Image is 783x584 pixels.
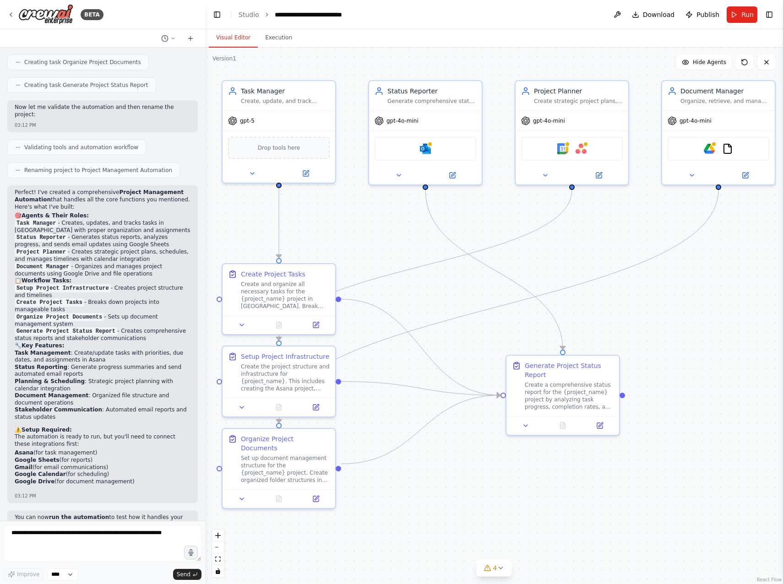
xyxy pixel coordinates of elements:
[682,6,723,23] button: Publish
[15,471,190,478] li: (for scheduling)
[184,546,198,559] button: Click to speak your automation idea
[239,11,259,18] a: Studio
[15,285,190,299] li: - Creates project structure and timelines
[212,565,224,577] button: toggle interactivity
[15,313,104,321] code: Organize Project Documents
[212,530,224,577] div: React Flow controls
[15,464,33,470] strong: Gmail
[493,563,497,573] span: 4
[15,478,54,485] strong: Google Drive
[722,143,733,154] img: FileReadTool
[239,10,372,19] nav: breadcrumb
[628,6,679,23] button: Download
[15,299,190,314] li: - Breaks down projects into manageable tasks
[24,167,172,174] span: Renaming project to Project Management Automation
[209,28,258,48] button: Visual Editor
[421,190,567,350] g: Edge from 8fab5e22-c67d-4777-86f5-6fd437b9009c to cc3c5f25-bae8-4620-a908-694b65270cd6
[15,406,102,413] strong: Stakeholder Communication
[341,377,500,400] g: Edge from 8f7f015d-27b9-44ce-b5c4-95915875a526 to cc3c5f25-bae8-4620-a908-694b65270cd6
[477,560,512,577] button: 4
[15,263,190,278] li: - Organizes and manages project documents using Google Drive and file operations
[212,541,224,553] button: zoom out
[15,234,190,249] li: - Generates status reports, analyzes progress, and sends email updates using Google Sheets
[241,270,305,279] div: Create Project Tasks
[544,420,582,431] button: No output available
[241,97,330,105] div: Create, update, and track project tasks across different platforms like Asana. Organize tasks by ...
[15,248,68,256] code: Project Planner
[420,143,431,154] img: Microsoft Outlook
[15,350,190,364] li: : Create/update tasks with priorities, due dates, and assignments in Asana
[212,530,224,541] button: zoom in
[15,342,190,350] h2: 🔧
[680,87,769,96] div: Document Manager
[661,80,776,185] div: Document ManagerOrganize, retrieve, and manage project documents and files for the {project_name}...
[506,355,620,436] div: Generate Project Status ReportCreate a comprehensive status report for the {project_name} project...
[24,144,138,151] span: Validating tools and automation workflow
[240,117,255,124] span: gpt-5
[533,117,565,124] span: gpt-4o-mini
[15,314,190,328] li: - Sets up document management system
[727,6,757,23] button: Run
[15,514,190,550] p: You can now to test how it handles your project management needs. The system will prompt you to c...
[4,568,43,580] button: Improve
[15,104,190,118] p: Now let me validate the automation and then rename the project:
[719,170,771,181] button: Open in side panel
[15,378,190,392] li: : Strategic project planning with calendar integration
[212,553,224,565] button: fit view
[274,190,723,423] g: Edge from 22906389-c8b6-40c7-91e6-1b36785761d6 to 51d9ca80-b113-4d1f-b0ef-16ffa3d69689
[525,381,614,411] div: Create a comprehensive status report for the {project_name} project by analyzing task progress, c...
[241,363,330,392] div: Create the project structure and infrastructure for {project_name}. This includes creating the As...
[576,143,587,154] img: Asana
[557,143,568,154] img: Google Calendar
[15,478,190,486] li: (for document management)
[22,342,64,349] strong: Key Features:
[643,10,675,19] span: Download
[22,277,71,284] strong: Workflow Tasks:
[177,571,190,578] span: Send
[241,352,329,361] div: Setup Project Infrastructure
[534,97,623,105] div: Create strategic project plans, schedule tasks, and optimize resource allocation for the {project...
[15,189,184,203] strong: Project Management Automation
[211,8,223,21] button: Hide left sidebar
[15,189,190,211] p: Perfect! I've created a comprehensive that handles all the core functions you mentioned. Here's w...
[15,277,190,285] h2: 📋
[15,392,190,406] li: : Organized file structure and document operations
[15,122,190,129] div: 03:12 PM
[241,87,330,96] div: Task Manager
[15,284,111,292] code: Setup Project Infrastructure
[387,87,476,96] div: Status Reporter
[15,433,190,448] p: The automation is ready to run, but you'll need to connect these integrations first:
[15,471,66,477] strong: Google Calendar
[300,493,332,504] button: Open in side panel
[300,402,332,413] button: Open in side panel
[387,97,476,105] div: Generate comprehensive status reports and progress summaries for the {project_name} project. Anal...
[15,220,190,234] li: - Creates, updates, and tracks tasks in [GEOGRAPHIC_DATA] with proper organization and assignments
[173,569,201,580] button: Send
[15,378,85,384] strong: Planning & Scheduling
[222,263,336,335] div: Create Project TasksCreate and organize all necessary tasks for the {project_name} project in [GE...
[260,493,299,504] button: No output available
[15,427,190,434] h2: ⚠️
[280,168,332,179] button: Open in side panel
[341,295,500,400] g: Edge from f22b3e03-a004-4d7a-89f1-eb64f26895a1 to cc3c5f25-bae8-4620-a908-694b65270cd6
[222,346,336,417] div: Setup Project InfrastructureCreate the project structure and infrastructure for {project_name}. T...
[15,449,33,456] strong: Asana
[426,170,478,181] button: Open in side panel
[15,364,190,378] li: : Generate progress summaries and send automated email reports
[15,406,190,421] li: : Automated email reports and status updates
[158,33,179,44] button: Switch to previous chat
[386,117,419,124] span: gpt-4o-mini
[24,59,141,66] span: Creating task Organize Project Documents
[274,190,576,341] g: Edge from 6bed8740-9219-4828-9d9b-7b68c76a25e7 to 8f7f015d-27b9-44ce-b5c4-95915875a526
[757,577,782,582] a: React Flow attribution
[341,391,500,469] g: Edge from 51d9ca80-b113-4d1f-b0ef-16ffa3d69689 to cc3c5f25-bae8-4620-a908-694b65270cd6
[573,170,625,181] button: Open in side panel
[241,454,330,484] div: Set up document management structure for the {project_name} project. Create organized folder stru...
[368,80,483,185] div: Status ReporterGenerate comprehensive status reports and progress summaries for the {project_name...
[15,457,190,464] li: (for reports)
[22,427,72,433] strong: Setup Required:
[17,571,39,578] span: Improve
[763,8,776,21] button: Show right sidebar
[525,361,614,379] div: Generate Project Status Report
[241,281,330,310] div: Create and organize all necessary tasks for the {project_name} project in [GEOGRAPHIC_DATA]. Brea...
